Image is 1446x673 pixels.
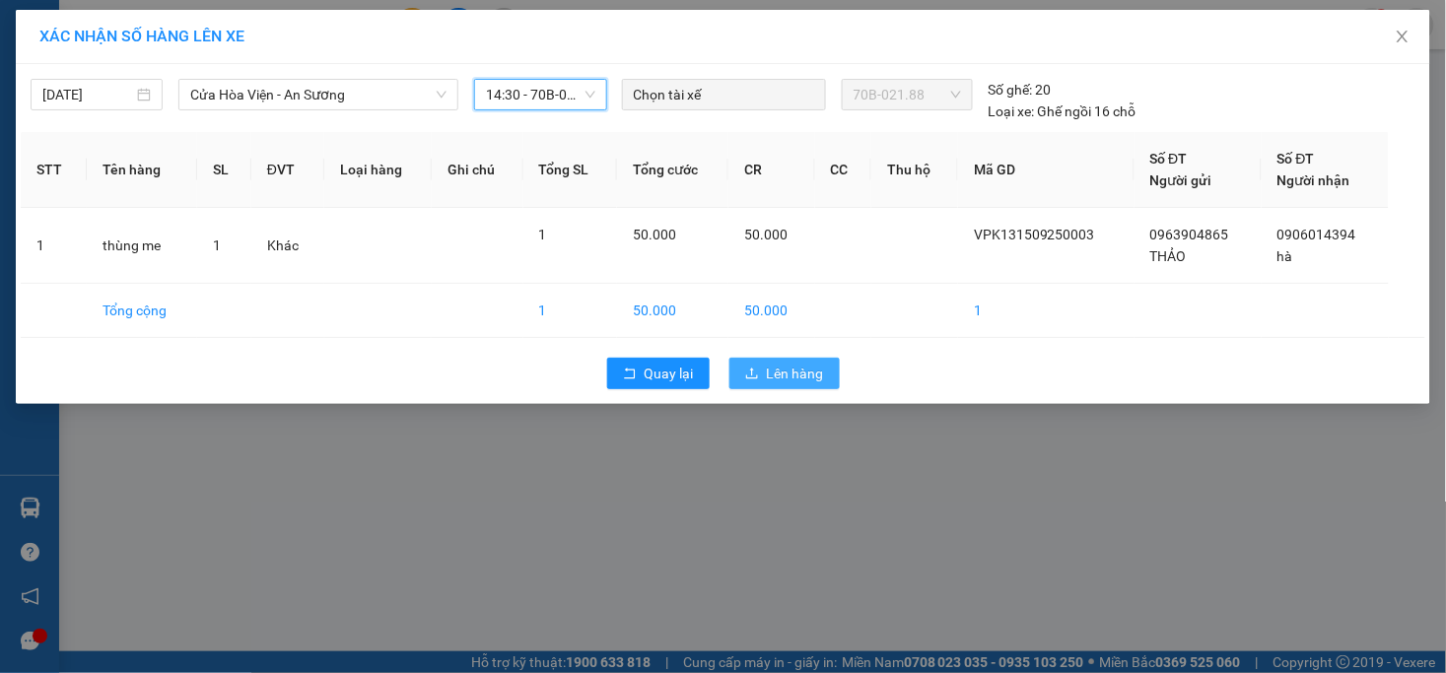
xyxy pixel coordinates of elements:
span: [PERSON_NAME]: [6,127,213,139]
span: In ngày: [6,143,120,155]
span: THẢO [1150,248,1187,264]
button: uploadLên hàng [729,358,840,389]
span: Số ĐT [1150,151,1188,167]
span: 14:30 - 70B-021.88 [486,80,594,109]
span: 70B-021.88 [854,80,961,109]
span: 01 Võ Văn Truyện, KP.1, Phường 2 [156,59,271,84]
th: Tên hàng [87,132,197,208]
input: 15/09/2025 [42,84,133,105]
td: 1 [958,284,1135,338]
span: VPK131509250003 [974,227,1095,242]
td: 50.000 [728,284,815,338]
span: close [1395,29,1411,44]
button: Close [1375,10,1430,65]
th: Tổng cước [617,132,728,208]
th: STT [21,132,87,208]
span: Số ĐT [1277,151,1315,167]
span: 0906014394 [1277,227,1356,242]
span: Lên hàng [767,363,824,384]
div: 20 [989,79,1052,101]
th: CR [728,132,815,208]
span: Bến xe [GEOGRAPHIC_DATA] [156,32,265,56]
span: Hotline: 19001152 [156,88,241,100]
span: 0963904865 [1150,227,1229,242]
th: SL [197,132,251,208]
th: Thu hộ [871,132,958,208]
td: Khác [251,208,324,284]
th: Mã GD [958,132,1135,208]
span: 1 [213,237,221,253]
span: Quay lại [645,363,694,384]
td: 50.000 [617,284,728,338]
img: logo [7,12,95,99]
span: ----------------------------------------- [53,106,241,122]
span: rollback [623,367,637,382]
span: Số ghế: [989,79,1033,101]
span: 50.000 [744,227,788,242]
span: XÁC NHẬN SỐ HÀNG LÊN XE [39,27,244,45]
th: Loại hàng [324,132,433,208]
button: rollbackQuay lại [607,358,710,389]
span: 13:23:19 [DATE] [43,143,120,155]
th: ĐVT [251,132,324,208]
strong: ĐỒNG PHƯỚC [156,11,270,28]
th: CC [815,132,872,208]
td: thùng me [87,208,197,284]
span: 50.000 [633,227,676,242]
th: Tổng SL [523,132,618,208]
span: Người nhận [1277,172,1350,188]
span: upload [745,367,759,382]
span: hà [1277,248,1293,264]
th: Ghi chú [432,132,522,208]
span: Loại xe: [989,101,1035,122]
span: Cửa Hòa Viện - An Sương [190,80,447,109]
div: Ghế ngồi 16 chỗ [989,101,1136,122]
td: 1 [523,284,618,338]
span: 1 [539,227,547,242]
td: Tổng cộng [87,284,197,338]
td: 1 [21,208,87,284]
span: VPK131509250003 [99,125,213,140]
span: Người gửi [1150,172,1212,188]
span: down [436,89,448,101]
